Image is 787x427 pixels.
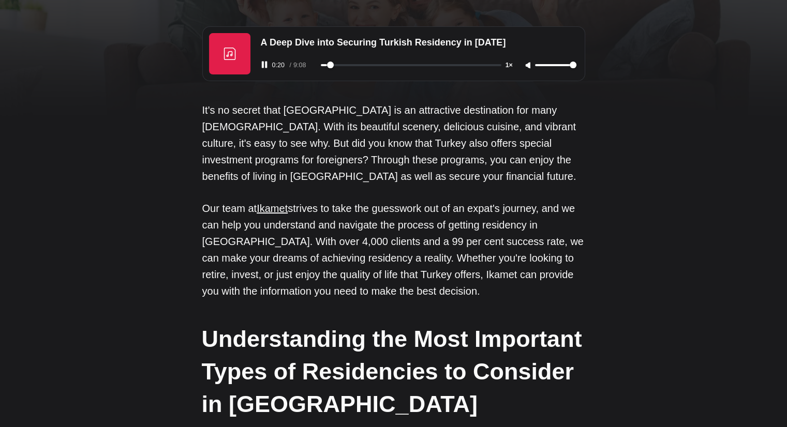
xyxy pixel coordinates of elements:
a: Ikamet [257,203,288,214]
h2: Understanding the Most Important Types of Residencies to Consider in [GEOGRAPHIC_DATA] [202,323,585,420]
div: A Deep Dive into Securing Turkish Residency in [DATE] [255,33,583,52]
button: Unmute [523,62,535,70]
button: Adjust playback speed [503,62,523,69]
span: 0:20 [270,62,290,69]
button: Pause audio [261,61,270,68]
p: It's no secret that [GEOGRAPHIC_DATA] is an attractive destination for many [DEMOGRAPHIC_DATA]. W... [202,102,585,185]
div: / [290,62,319,69]
span: 9:08 [291,62,308,69]
p: Our team at strives to take the guesswork out of an expat's journey, and we can help you understa... [202,200,585,299]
